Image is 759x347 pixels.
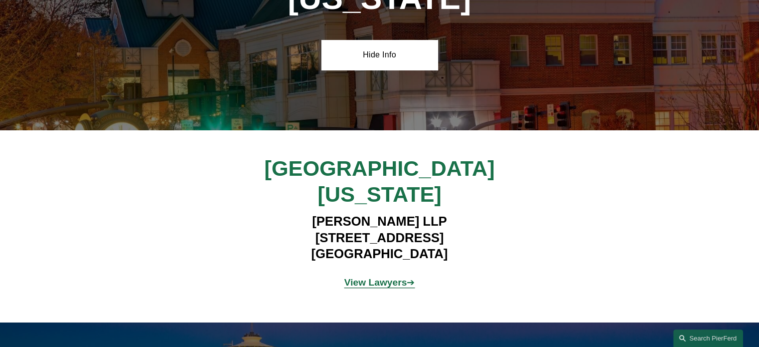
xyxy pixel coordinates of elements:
a: View Lawyers [344,277,407,288]
a: Search this site [673,330,743,347]
span: [GEOGRAPHIC_DATA][US_STATE] [264,156,495,206]
a: ➔ [407,277,415,288]
h4: [PERSON_NAME] LLP [STREET_ADDRESS] [GEOGRAPHIC_DATA] [234,213,525,262]
a: Hide Info [321,40,438,70]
